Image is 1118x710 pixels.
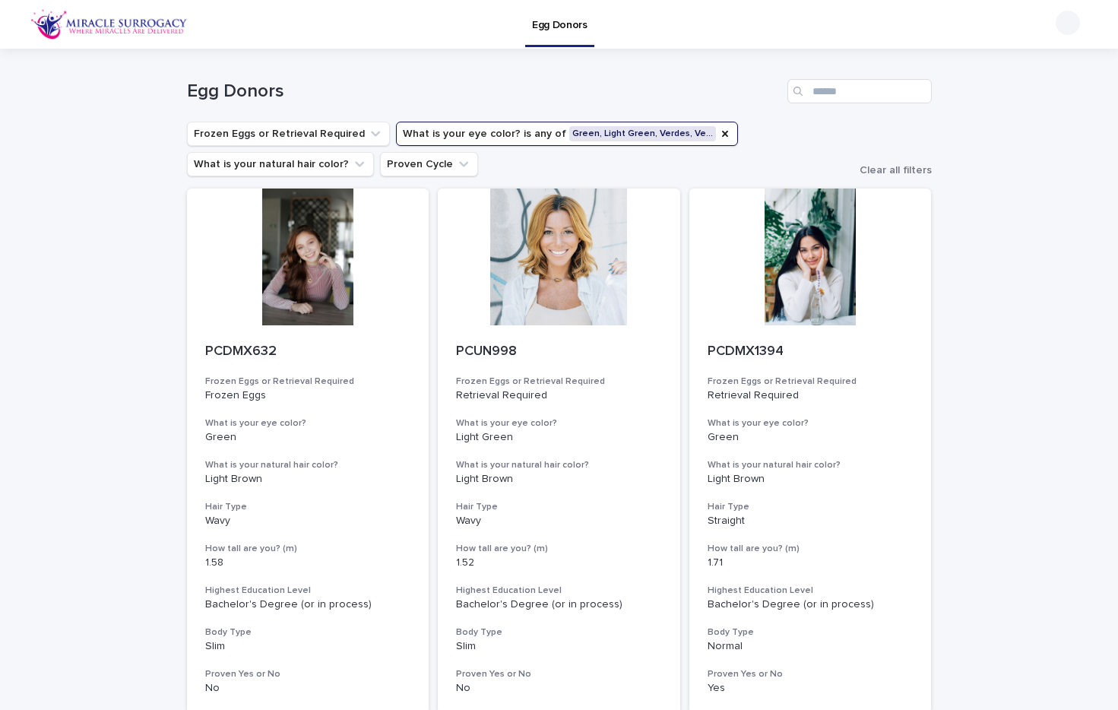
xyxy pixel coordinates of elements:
p: PCDMX1394 [708,344,914,360]
p: Retrieval Required [708,389,914,402]
p: Light Brown [708,473,914,486]
h3: What is your eye color? [205,417,411,429]
img: OiFFDOGZQuirLhrlO1ag [30,9,188,40]
p: Retrieval Required [456,389,662,402]
p: Light Brown [456,473,662,486]
button: Clear all filters [847,165,932,176]
span: Clear all filters [860,165,932,176]
h3: Body Type [205,626,411,639]
h3: What is your natural hair color? [205,459,411,471]
h3: How tall are you? (m) [456,543,662,555]
p: Yes [708,682,914,695]
h3: How tall are you? (m) [205,543,411,555]
h3: Frozen Eggs or Retrieval Required [205,376,411,388]
p: Light Brown [205,473,411,486]
p: Wavy [205,515,411,528]
h3: Highest Education Level [456,585,662,597]
button: What is your natural hair color? [187,152,374,176]
h3: Frozen Eggs or Retrieval Required [708,376,914,388]
p: Bachelor's Degree (or in process) [708,598,914,611]
p: Green [205,431,411,444]
h3: Highest Education Level [205,585,411,597]
h3: Body Type [456,626,662,639]
h3: What is your eye color? [456,417,662,429]
h3: How tall are you? (m) [708,543,914,555]
h1: Egg Donors [187,81,781,103]
h3: What is your eye color? [708,417,914,429]
p: Bachelor's Degree (or in process) [456,598,662,611]
p: Green [708,431,914,444]
p: Wavy [456,515,662,528]
p: No [456,682,662,695]
p: Light Green [456,431,662,444]
h3: Body Type [708,626,914,639]
p: No [205,682,411,695]
h3: Highest Education Level [708,585,914,597]
p: Slim [456,640,662,653]
button: Proven Cycle [380,152,478,176]
input: Search [787,79,932,103]
h3: Proven Yes or No [456,668,662,680]
p: Slim [205,640,411,653]
p: 1.52 [456,556,662,569]
h3: Hair Type [708,501,914,513]
h3: Frozen Eggs or Retrieval Required [456,376,662,388]
p: Straight [708,515,914,528]
p: 1.58 [205,556,411,569]
h3: Proven Yes or No [708,668,914,680]
button: Frozen Eggs or Retrieval Required [187,122,390,146]
p: PCDMX632 [205,344,411,360]
h3: Hair Type [456,501,662,513]
h3: Hair Type [205,501,411,513]
p: Normal [708,640,914,653]
p: Frozen Eggs [205,389,411,402]
p: Bachelor's Degree (or in process) [205,598,411,611]
h3: What is your natural hair color? [708,459,914,471]
h3: Proven Yes or No [205,668,411,680]
button: What is your eye color? [396,122,738,146]
h3: What is your natural hair color? [456,459,662,471]
p: 1.71 [708,556,914,569]
p: PCUN998 [456,344,662,360]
